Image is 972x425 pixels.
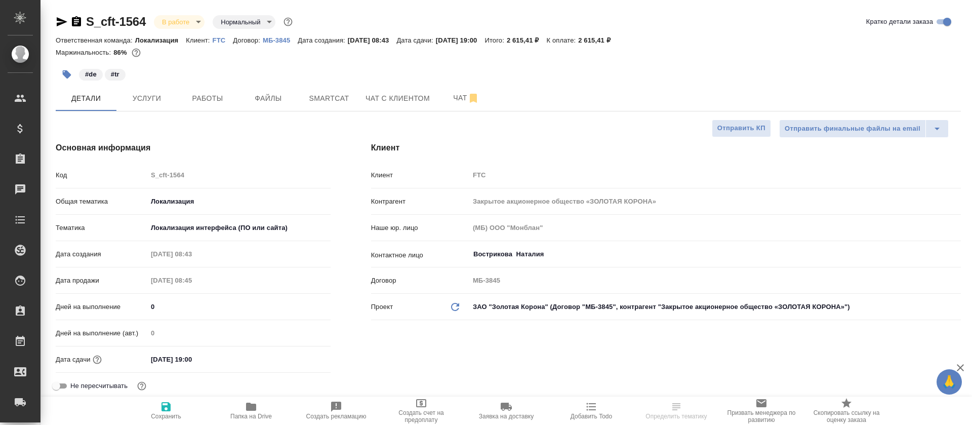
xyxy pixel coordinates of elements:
[124,397,209,425] button: Сохранить
[719,397,804,425] button: Призвать менеджера по развитию
[298,36,347,44] p: Дата создания:
[717,123,765,134] span: Отправить КП
[56,302,147,312] p: Дней на выполнение
[123,92,171,105] span: Услуги
[230,413,272,420] span: Папка на Drive
[56,49,113,56] p: Маржинальность:
[305,92,353,105] span: Smartcat
[147,193,331,210] div: Локализация
[86,15,146,28] a: S_cft-1564
[154,15,205,29] div: В работе
[469,220,961,235] input: Пустое поле
[56,249,147,259] p: Дата создания
[263,36,298,44] p: МБ-3845
[712,120,771,137] button: Отправить КП
[371,276,469,286] p: Договор
[70,381,128,391] span: Не пересчитывать
[469,298,961,316] div: ЗАО "Золотая Корона" (Договор "МБ-3845", контрагент "Закрытое акционерное общество «ЗОЛОТАЯ КОРОН...
[366,92,430,105] span: Чат с клиентом
[955,253,957,255] button: Open
[130,46,143,59] button: 60.30 RUB; 2.68 EUR;
[371,302,393,312] p: Проект
[56,223,147,233] p: Тематика
[464,397,549,425] button: Заявка на доставку
[213,36,233,44] p: FTC
[371,197,469,207] p: Контрагент
[937,369,962,395] button: 🙏
[469,273,961,288] input: Пустое поле
[442,92,491,104] span: Чат
[866,17,933,27] span: Кратко детали заказа
[484,36,506,44] p: Итого:
[371,142,961,154] h4: Клиент
[70,16,83,28] button: Скопировать ссылку
[147,219,331,237] div: Локализация интерфейса (ПО или сайта)
[507,36,547,44] p: 2 615,41 ₽
[147,168,331,182] input: Пустое поле
[810,409,883,423] span: Скопировать ссылку на оценку заказа
[779,120,949,138] div: split button
[479,413,534,420] span: Заявка на доставку
[213,35,233,44] a: FTC
[56,276,147,286] p: Дата продажи
[56,328,147,338] p: Дней на выполнение (авт.)
[546,36,578,44] p: К оплате:
[385,409,458,423] span: Создать счет на предоплату
[467,92,479,104] svg: Отписаться
[436,36,485,44] p: [DATE] 19:00
[56,63,78,86] button: Добавить тэг
[348,36,397,44] p: [DATE] 08:43
[218,18,263,26] button: Нормальный
[104,69,127,78] span: tr
[244,92,293,105] span: Файлы
[233,36,263,44] p: Договор:
[645,413,707,420] span: Определить тематику
[209,397,294,425] button: Папка на Drive
[151,413,181,420] span: Сохранить
[62,92,110,105] span: Детали
[56,36,135,44] p: Ответственная команда:
[396,36,435,44] p: Дата сдачи:
[183,92,232,105] span: Работы
[147,326,331,340] input: Пустое поле
[56,170,147,180] p: Код
[135,36,186,44] p: Локализация
[371,170,469,180] p: Клиент
[147,273,236,288] input: Пустое поле
[785,123,920,135] span: Отправить финальные файлы на email
[85,69,97,80] p: #de
[78,69,104,78] span: de
[147,299,331,314] input: ✎ Введи что-нибудь
[147,247,236,261] input: Пустое поле
[549,397,634,425] button: Добавить Todo
[111,69,119,80] p: #tr
[135,379,148,393] button: Включи, если не хочешь, чтобы указанная дата сдачи изменилась после переставления заказа в 'Подтв...
[213,15,275,29] div: В работе
[371,250,469,260] p: Контактное лицо
[804,397,889,425] button: Скопировать ссылку на оценку заказа
[113,49,129,56] p: 86%
[571,413,612,420] span: Добавить Todo
[578,36,618,44] p: 2 615,41 ₽
[294,397,379,425] button: Создать рекламацию
[941,371,958,393] span: 🙏
[56,355,91,365] p: Дата сдачи
[147,352,236,367] input: ✎ Введи что-нибудь
[91,353,104,366] button: Если добавить услуги и заполнить их объемом, то дата рассчитается автоматически
[56,16,68,28] button: Скопировать ссылку для ЯМессенджера
[306,413,367,420] span: Создать рекламацию
[159,18,192,26] button: В работе
[263,35,298,44] a: МБ-3845
[56,142,331,154] h4: Основная информация
[56,197,147,207] p: Общая тематика
[779,120,926,138] button: Отправить финальные файлы на email
[379,397,464,425] button: Создать счет на предоплату
[469,168,961,182] input: Пустое поле
[186,36,212,44] p: Клиент:
[281,15,295,28] button: Доп статусы указывают на важность/срочность заказа
[634,397,719,425] button: Определить тематику
[469,194,961,209] input: Пустое поле
[725,409,798,423] span: Призвать менеджера по развитию
[371,223,469,233] p: Наше юр. лицо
